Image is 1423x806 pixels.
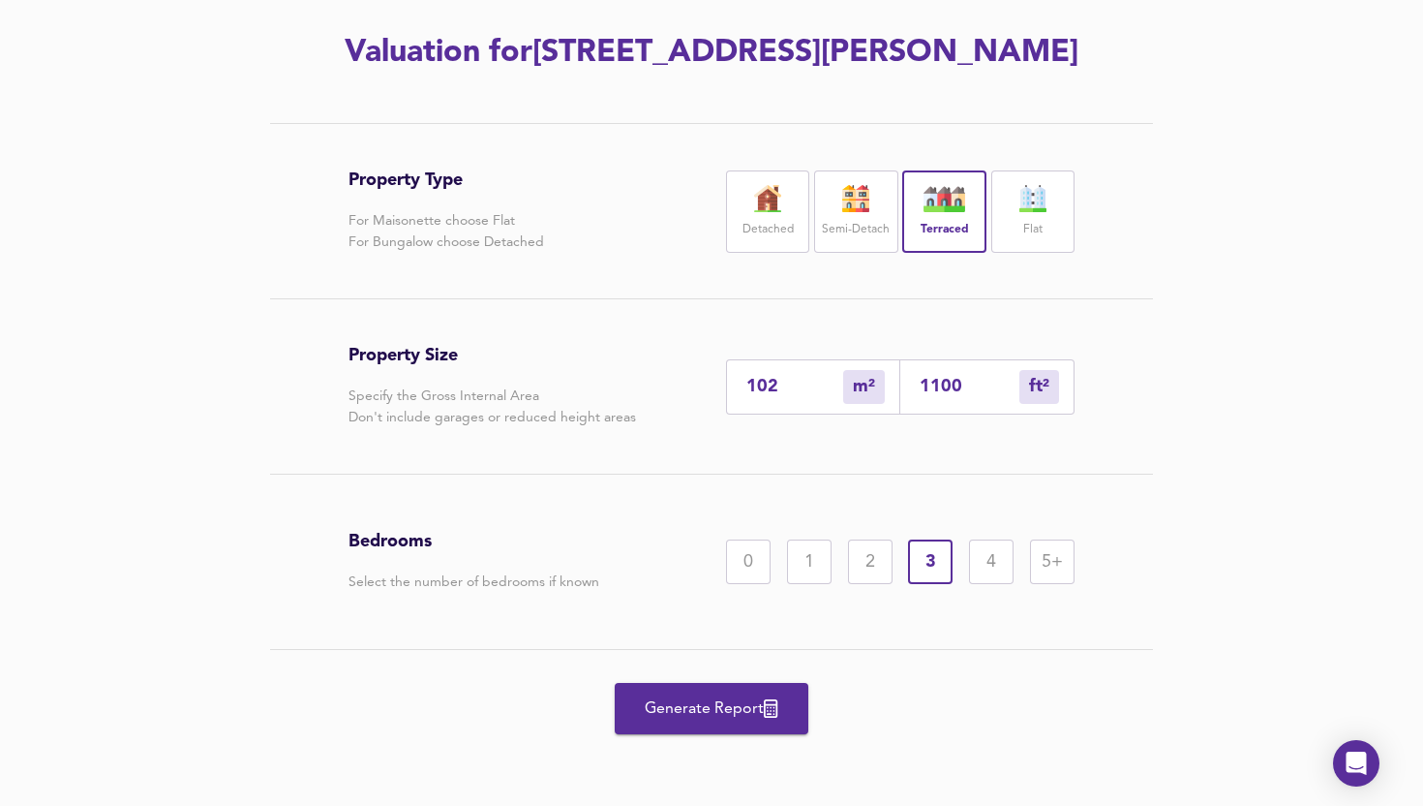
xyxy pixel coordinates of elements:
[726,540,771,584] div: 0
[969,540,1014,584] div: 4
[1333,740,1379,787] div: Open Intercom Messenger
[1023,218,1043,242] label: Flat
[908,540,953,584] div: 3
[348,386,636,428] p: Specify the Gross Internal Area Don't include garages or reduced height areas
[348,210,544,253] p: For Maisonette choose Flat For Bungalow choose Detached
[348,572,599,593] p: Select the number of bedrooms if known
[902,170,985,253] div: Terraced
[742,218,794,242] label: Detached
[814,170,897,253] div: Semi-Detach
[164,32,1259,75] h2: Valuation for [STREET_ADDRESS][PERSON_NAME]
[746,376,843,396] input: Enter sqm
[921,218,969,242] label: Terraced
[921,185,969,212] img: house-icon
[348,531,599,552] h3: Bedrooms
[920,376,1019,396] input: Sqft
[615,683,808,734] button: Generate Report
[832,185,880,212] img: house-icon
[743,185,792,212] img: house-icon
[1009,185,1057,212] img: flat-icon
[822,218,890,242] label: Semi-Detach
[634,696,789,723] span: Generate Report
[1030,540,1075,584] div: 5+
[348,345,636,366] h3: Property Size
[1019,370,1059,404] div: m²
[726,170,809,253] div: Detached
[991,170,1075,253] div: Flat
[843,370,885,404] div: m²
[787,540,832,584] div: 1
[848,540,893,584] div: 2
[348,170,544,191] h3: Property Type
